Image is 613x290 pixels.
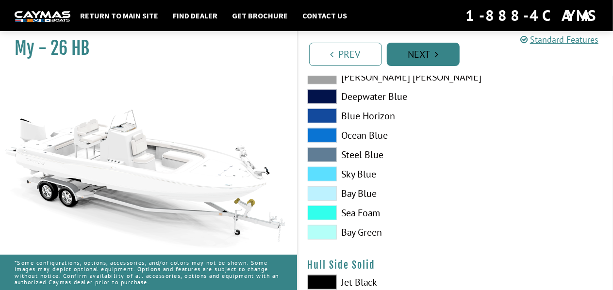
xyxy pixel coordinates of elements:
a: Find Dealer [168,9,222,22]
a: Return to main site [75,9,163,22]
label: Deepwater Blue [308,89,446,104]
a: Contact Us [298,9,352,22]
label: Sea Foam [308,206,446,220]
img: white-logo-c9c8dbefe5ff5ceceb0f0178aa75bf4bb51f6bca0971e226c86eb53dfe498488.png [15,11,70,21]
a: Next [387,43,460,66]
a: Get Brochure [227,9,293,22]
label: Ocean Blue [308,128,446,143]
label: Bay Green [308,225,446,240]
label: Jet Black [308,275,446,290]
label: Sky Blue [308,167,446,181]
label: Steel Blue [308,147,446,162]
a: Standard Features [520,34,598,45]
div: 1-888-4CAYMAS [465,5,598,26]
a: Prev [309,43,382,66]
label: Bay Blue [308,186,446,201]
h4: Hull Side Solid [308,259,604,271]
label: [PERSON_NAME] [PERSON_NAME] [308,70,446,84]
h1: My - 26 HB [15,37,273,59]
label: Blue Horizon [308,109,446,123]
p: *Some configurations, options, accessories, and/or colors may not be shown. Some images may depic... [15,255,282,290]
